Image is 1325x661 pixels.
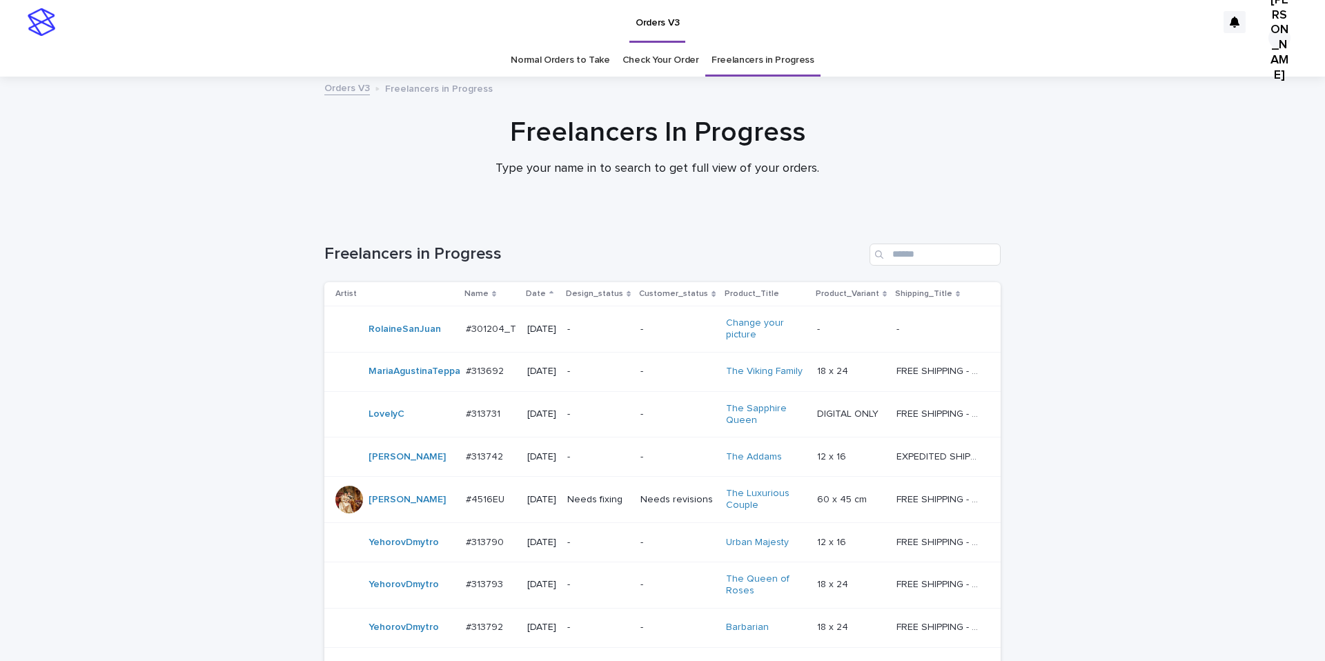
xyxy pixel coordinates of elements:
[817,534,849,549] p: 12 x 16
[369,579,439,591] a: YehorovDmytro
[896,534,981,549] p: FREE SHIPPING - preview in 1-2 business days, after your approval delivery will take 5-10 b.d.
[567,579,629,591] p: -
[640,324,714,335] p: -
[324,79,370,95] a: Orders V3
[527,366,556,377] p: [DATE]
[369,622,439,633] a: YehorovDmytro
[466,363,507,377] p: #313692
[817,576,851,591] p: 18 x 24
[527,494,556,506] p: [DATE]
[466,576,506,591] p: #313793
[896,363,981,377] p: FREE SHIPPING - preview in 1-2 business days, after your approval delivery will take 5-10 b.d.
[640,366,714,377] p: -
[527,324,556,335] p: [DATE]
[567,451,629,463] p: -
[527,579,556,591] p: [DATE]
[466,321,519,335] p: #301204_T
[527,451,556,463] p: [DATE]
[896,576,981,591] p: FREE SHIPPING - preview in 1-2 business days, after your approval delivery will take 5-10 b.d.
[567,494,629,506] p: Needs fixing
[726,366,803,377] a: The Viking Family
[816,286,879,302] p: Product_Variant
[896,619,981,633] p: FREE SHIPPING - preview in 1-2 business days, after your approval delivery will take 5-10 b.d.
[725,286,779,302] p: Product_Title
[369,408,404,420] a: LovelyC
[466,534,507,549] p: #313790
[896,321,902,335] p: -
[640,537,714,549] p: -
[324,244,864,264] h1: Freelancers in Progress
[640,451,714,463] p: -
[324,306,1001,353] tr: RolaineSanJuan #301204_T#301204_T [DATE]--Change your picture -- --
[324,522,1001,562] tr: YehorovDmytro #313790#313790 [DATE]--Urban Majesty 12 x 1612 x 16 FREE SHIPPING - preview in 1-2 ...
[896,448,981,463] p: EXPEDITED SHIPPING - preview in 1 business day; delivery up to 5 business days after your approval.
[324,562,1001,608] tr: YehorovDmytro #313793#313793 [DATE]--The Queen of Roses 18 x 2418 x 24 FREE SHIPPING - preview in...
[466,406,503,420] p: #313731
[640,408,714,420] p: -
[335,286,357,302] p: Artist
[369,324,441,335] a: RolaineSanJuan
[466,448,506,463] p: #313742
[817,619,851,633] p: 18 x 24
[817,321,823,335] p: -
[817,448,849,463] p: 12 x 16
[896,491,981,506] p: FREE SHIPPING - preview in 1-2 business days, after your approval delivery will take 6-10 busines...
[369,451,446,463] a: [PERSON_NAME]
[622,44,699,77] a: Check Your Order
[726,451,782,463] a: The Addams
[567,324,629,335] p: -
[526,286,546,302] p: Date
[320,116,996,149] h1: Freelancers In Progress
[369,366,460,377] a: MariaAgustinaTeppa
[566,286,623,302] p: Design_status
[567,408,629,420] p: -
[711,44,814,77] a: Freelancers in Progress
[527,537,556,549] p: [DATE]
[464,286,489,302] p: Name
[640,494,714,506] p: Needs revisions
[567,366,629,377] p: -
[726,573,806,597] a: The Queen of Roses
[640,579,714,591] p: -
[567,622,629,633] p: -
[870,244,1001,266] input: Search
[817,491,870,506] p: 60 x 45 cm
[324,352,1001,391] tr: MariaAgustinaTeppa #313692#313692 [DATE]--The Viking Family 18 x 2418 x 24 FREE SHIPPING - previe...
[640,622,714,633] p: -
[324,477,1001,523] tr: [PERSON_NAME] #4516EU#4516EU [DATE]Needs fixingNeeds revisionsThe Luxurious Couple 60 x 45 cm60 x...
[726,622,769,633] a: Barbarian
[382,161,934,177] p: Type your name in to search to get full view of your orders.
[466,619,506,633] p: #313792
[369,494,446,506] a: [PERSON_NAME]
[324,608,1001,647] tr: YehorovDmytro #313792#313792 [DATE]--Barbarian 18 x 2418 x 24 FREE SHIPPING - preview in 1-2 busi...
[817,406,881,420] p: DIGITAL ONLY
[726,537,789,549] a: Urban Majesty
[1268,27,1290,49] div: [PERSON_NAME]
[527,622,556,633] p: [DATE]
[466,491,507,506] p: #4516EU
[726,488,806,511] a: The Luxurious Couple
[511,44,610,77] a: Normal Orders to Take
[385,80,493,95] p: Freelancers in Progress
[726,403,806,426] a: The Sapphire Queen
[527,408,556,420] p: [DATE]
[324,391,1001,437] tr: LovelyC #313731#313731 [DATE]--The Sapphire Queen DIGITAL ONLYDIGITAL ONLY FREE SHIPPING - previe...
[28,8,55,36] img: stacker-logo-s-only.png
[726,317,806,341] a: Change your picture
[369,537,439,549] a: YehorovDmytro
[895,286,952,302] p: Shipping_Title
[817,363,851,377] p: 18 x 24
[324,437,1001,477] tr: [PERSON_NAME] #313742#313742 [DATE]--The Addams 12 x 1612 x 16 EXPEDITED SHIPPING - preview in 1 ...
[567,537,629,549] p: -
[639,286,708,302] p: Customer_status
[896,406,981,420] p: FREE SHIPPING - preview in 1-2 business days, after your approval delivery will take 5-10 b.d.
